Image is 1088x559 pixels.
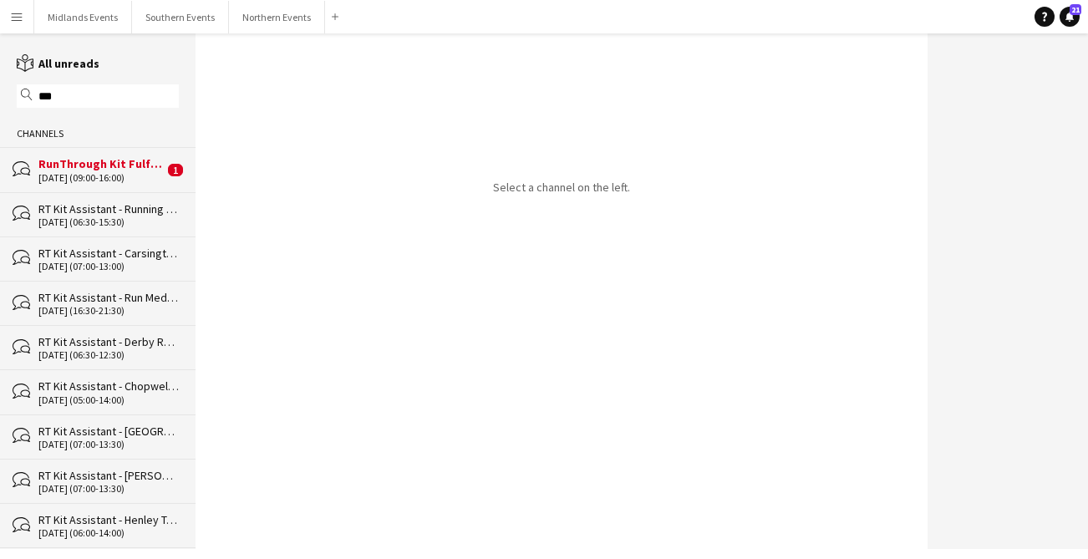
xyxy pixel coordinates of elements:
div: RT Kit Assistant - Carsington Water Half Marathon & 10km [38,246,179,261]
button: Midlands Events [34,1,132,33]
div: [DATE] (07:00-13:30) [38,439,179,450]
p: Select a channel on the left. [493,180,630,195]
div: RT Kit Assistant - Chopwell [PERSON_NAME] 5k, 10k & 10 Miles & [PERSON_NAME] [38,379,179,394]
button: Southern Events [132,1,229,33]
span: 1 [168,164,183,176]
button: Northern Events [229,1,325,33]
div: RT Kit Assistant - Running [PERSON_NAME] Park Races & Duathlon [38,201,179,216]
span: 21 [1070,4,1081,15]
div: [DATE] (07:00-13:30) [38,483,179,495]
div: RT Kit Assistant - Run Media City 5k & 10k [38,290,179,305]
div: RT Kit Assistant - Henley Trails 10k + Half [38,512,179,527]
a: All unreads [17,56,99,71]
div: [DATE] (07:00-13:00) [38,261,179,272]
div: RT Kit Assistant - [PERSON_NAME][GEOGRAPHIC_DATA] [GEOGRAPHIC_DATA] [38,468,179,483]
div: [DATE] (06:30-12:30) [38,349,179,361]
div: [DATE] (06:00-14:00) [38,527,179,539]
div: [DATE] (16:30-21:30) [38,305,179,317]
div: RunThrough Kit Fulfilment Assistant [38,156,164,171]
a: 21 [1060,7,1080,27]
div: RT Kit Assistant - Derby Running Festival [38,334,179,349]
div: [DATE] (06:30-15:30) [38,216,179,228]
div: [DATE] (09:00-16:00) [38,172,164,184]
div: [DATE] (05:00-14:00) [38,394,179,406]
div: RT Kit Assistant - [GEOGRAPHIC_DATA] [38,424,179,439]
